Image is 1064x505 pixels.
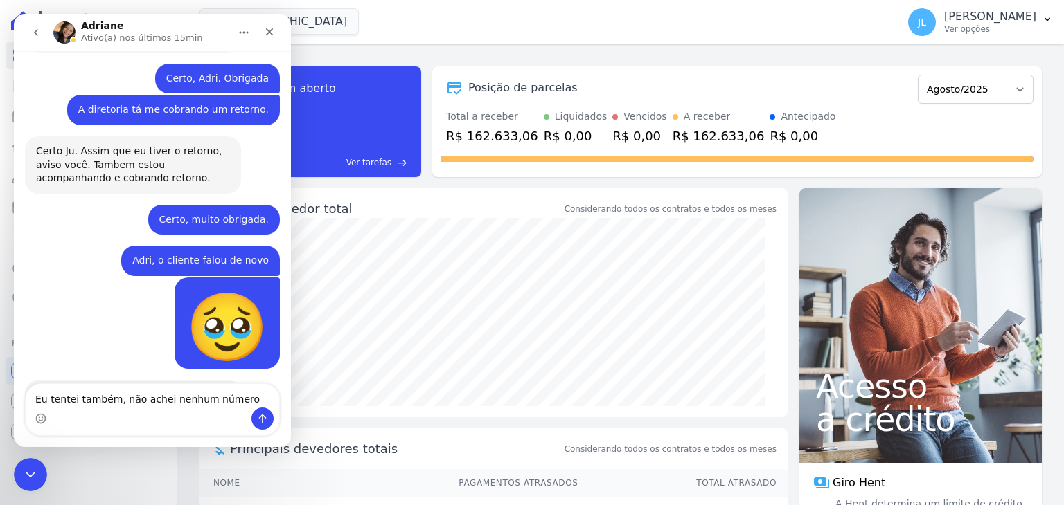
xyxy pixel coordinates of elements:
a: Crédito [6,255,171,282]
div: Juliany diz… [11,191,266,232]
div: Certo Ju. Assim que eu tiver o retorno, aviso você. Tambem estou acompanhando e cobrando retorno. [22,131,216,172]
div: R$ 0,00 [544,127,608,145]
a: Transferências [6,224,171,252]
a: Minha Carteira [6,194,171,221]
a: Negativação [6,285,171,313]
div: Certo, muito obrigada. [134,191,266,221]
div: Juliany diz… [11,81,266,122]
div: Certo, Adri. Obrigada [141,50,266,80]
iframe: Intercom live chat [14,458,47,491]
a: Conta Hent [6,387,171,415]
div: Juliany diz… [11,264,266,366]
div: Posição de parcelas [468,80,578,96]
div: Juliany diz… [11,50,266,82]
button: Selecionador de Emoji [21,399,33,410]
div: Adriane diz… [11,122,266,191]
span: Ver tarefas [346,156,391,169]
th: Total Atrasado [578,469,788,497]
div: Certo Ju. Assim que eu tiver o retorno, aviso você. Tambem estou acompanhando e cobrando retorno. [11,122,227,180]
div: face holding back tears [161,264,266,355]
div: A diretoria tá me cobrando um retorno. [64,89,255,103]
p: [PERSON_NAME] [944,10,1036,24]
div: Considerando todos os contratos e todos os meses [565,203,777,215]
div: R$ 0,00 [770,127,835,145]
a: Lotes [6,133,171,160]
div: A receber [684,109,731,124]
div: Fechar [243,6,268,30]
p: Ver opções [944,24,1036,35]
th: Nome [199,469,305,497]
div: Total a receber [446,109,538,124]
div: A diretoria tá me cobrando um retorno. [53,81,266,111]
iframe: Intercom live chat [14,14,291,447]
th: Pagamentos Atrasados [305,469,579,497]
p: Ativo(a) nos últimos 15min [67,17,189,31]
div: Juliany diz… [11,232,266,264]
div: Plataformas [11,335,166,351]
a: Visão Geral [6,42,171,69]
div: Certo, Adri. Obrigada [152,58,255,72]
button: Início [217,6,243,32]
div: face holding back tears [172,280,255,347]
button: [GEOGRAPHIC_DATA] [199,8,359,35]
div: Vencidos [623,109,666,124]
span: JL [918,17,926,27]
a: Recebíveis [6,357,171,385]
a: Clientes [6,163,171,191]
a: Parcelas [6,102,171,130]
div: Adriane diz… [11,366,266,434]
span: Considerando todos os contratos e todos os meses [565,443,777,455]
a: Contratos [6,72,171,100]
button: JL [PERSON_NAME] Ver opções [897,3,1064,42]
div: Ju, estou em reunião. Mas assim que finalizar irei verificar se tenho retorno. ;) [11,366,227,423]
div: R$ 162.633,06 [673,127,765,145]
span: Giro Hent [833,475,885,491]
div: R$ 162.633,06 [446,127,538,145]
textarea: Envie uma mensagem... [12,370,265,394]
button: Enviar uma mensagem [238,394,260,416]
div: Liquidados [555,109,608,124]
a: Ver tarefas east [283,156,407,169]
div: Antecipado [781,109,835,124]
div: Adri, o cliente falou de novo [118,240,255,254]
div: Saldo devedor total [230,199,562,218]
span: east [397,158,407,168]
div: Certo, muito obrigada. [145,199,255,213]
span: Acesso [816,369,1025,403]
span: a crédito [816,403,1025,436]
div: R$ 0,00 [612,127,666,145]
div: Adri, o cliente falou de novo [107,232,266,262]
span: Principais devedores totais [230,439,562,458]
